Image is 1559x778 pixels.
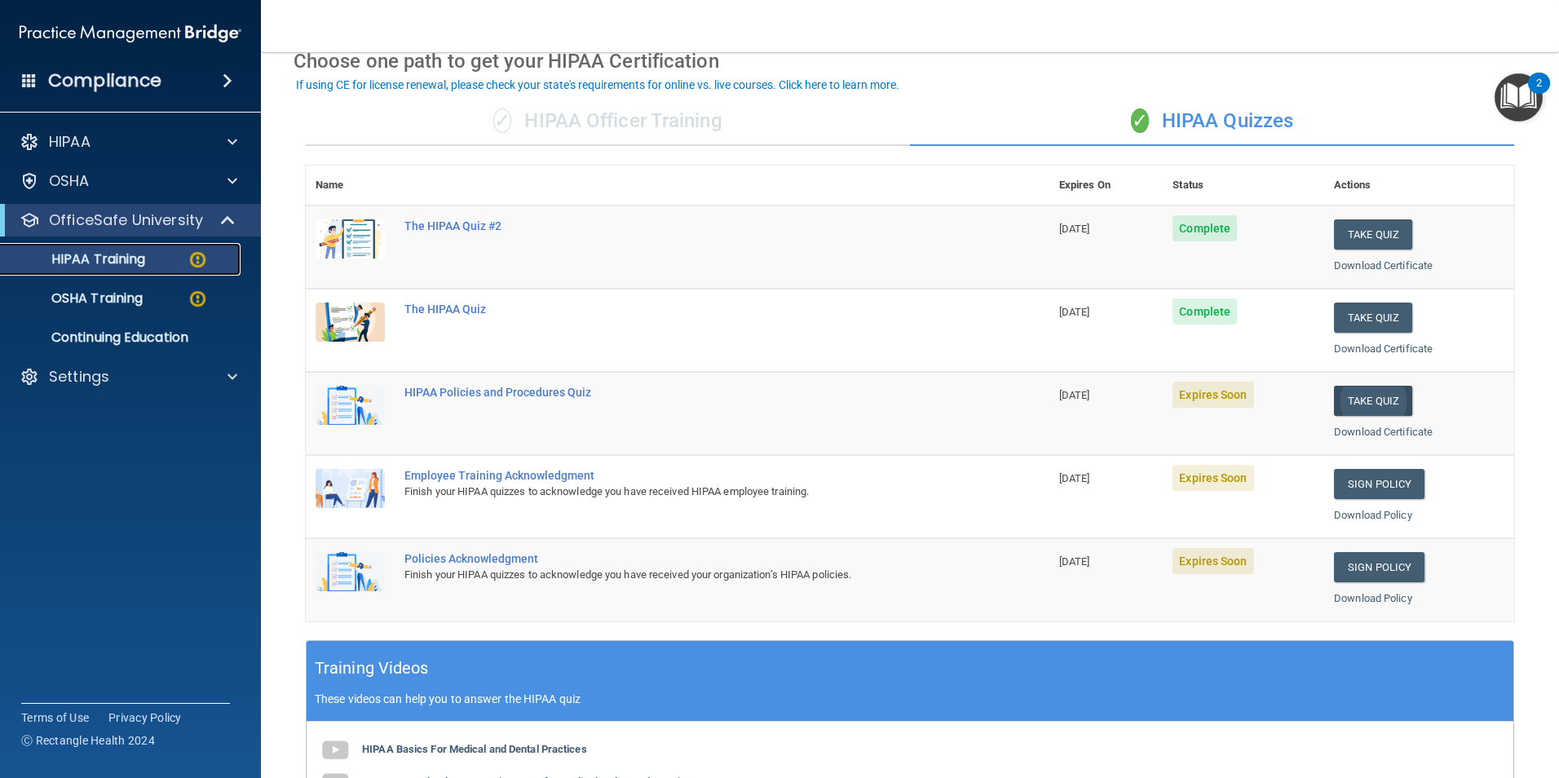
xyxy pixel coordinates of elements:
[1173,215,1237,241] span: Complete
[49,367,109,387] p: Settings
[1059,306,1090,318] span: [DATE]
[1173,382,1253,408] span: Expires Soon
[1334,343,1433,355] a: Download Certificate
[48,69,161,92] h4: Compliance
[20,132,237,152] a: HIPAA
[910,97,1514,146] div: HIPAA Quizzes
[108,709,182,726] a: Privacy Policy
[1334,509,1412,521] a: Download Policy
[315,654,429,683] h5: Training Videos
[21,732,155,749] span: Ⓒ Rectangle Health 2024
[1334,219,1412,250] button: Take Quiz
[21,709,89,726] a: Terms of Use
[1334,386,1412,416] button: Take Quiz
[20,367,237,387] a: Settings
[1334,552,1424,582] a: Sign Policy
[49,210,203,230] p: OfficeSafe University
[20,17,241,50] img: PMB logo
[1131,108,1149,133] span: ✓
[11,251,145,267] p: HIPAA Training
[188,289,208,309] img: warning-circle.0cc9ac19.png
[1334,592,1412,604] a: Download Policy
[306,166,395,206] th: Name
[1495,73,1543,122] button: Open Resource Center, 2 new notifications
[20,171,237,191] a: OSHA
[1059,389,1090,401] span: [DATE]
[11,329,233,346] p: Continuing Education
[1334,259,1433,272] a: Download Certificate
[1173,298,1237,325] span: Complete
[1059,472,1090,484] span: [DATE]
[404,219,968,232] div: The HIPAA Quiz #2
[11,290,143,307] p: OSHA Training
[1334,426,1433,438] a: Download Certificate
[404,482,968,502] div: Finish your HIPAA quizzes to acknowledge you have received HIPAA employee training.
[1163,166,1324,206] th: Status
[404,565,968,585] div: Finish your HIPAA quizzes to acknowledge you have received your organization’s HIPAA policies.
[315,692,1505,705] p: These videos can help you to answer the HIPAA quiz
[20,210,236,230] a: OfficeSafe University
[49,171,90,191] p: OSHA
[1324,166,1514,206] th: Actions
[1334,303,1412,333] button: Take Quiz
[1173,548,1253,574] span: Expires Soon
[362,743,587,755] b: HIPAA Basics For Medical and Dental Practices
[319,734,351,767] img: gray_youtube_icon.38fcd6cc.png
[49,132,91,152] p: HIPAA
[493,108,511,133] span: ✓
[294,38,1526,85] div: Choose one path to get your HIPAA Certification
[1059,223,1090,235] span: [DATE]
[296,79,899,91] div: If using CE for license renewal, please check your state's requirements for online vs. live cours...
[294,77,902,93] button: If using CE for license renewal, please check your state's requirements for online vs. live cours...
[404,552,968,565] div: Policies Acknowledgment
[1059,555,1090,568] span: [DATE]
[1049,166,1164,206] th: Expires On
[404,303,968,316] div: The HIPAA Quiz
[404,469,968,482] div: Employee Training Acknowledgment
[306,97,910,146] div: HIPAA Officer Training
[188,250,208,270] img: warning-circle.0cc9ac19.png
[1173,465,1253,491] span: Expires Soon
[1536,83,1542,104] div: 2
[404,386,968,399] div: HIPAA Policies and Procedures Quiz
[1334,469,1424,499] a: Sign Policy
